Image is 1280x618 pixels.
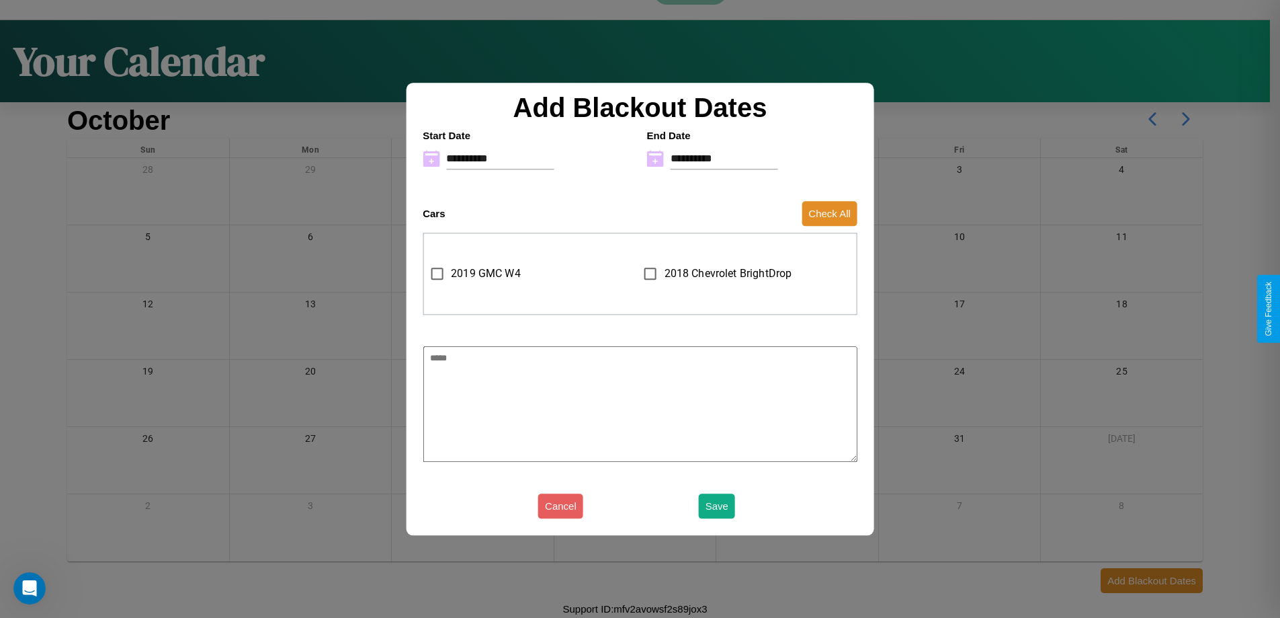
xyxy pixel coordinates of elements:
div: Give Feedback [1264,282,1273,336]
h2: Add Blackout Dates [416,93,864,123]
button: Cancel [538,494,583,518]
h4: End Date [647,130,857,141]
iframe: Intercom live chat [13,572,46,605]
button: Save [699,494,735,518]
span: 2019 GMC W4 [451,266,521,282]
h4: Start Date [423,130,633,141]
h4: Cars [423,208,445,219]
button: Check All [802,201,857,226]
span: 2018 Chevrolet BrightDrop [665,266,792,282]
